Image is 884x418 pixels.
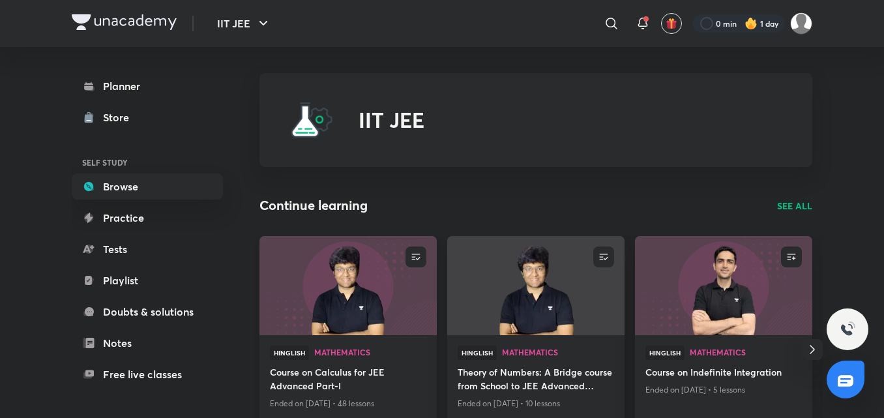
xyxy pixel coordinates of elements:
h6: SELF STUDY [72,151,223,173]
span: Mathematics [502,348,614,356]
a: Mathematics [690,348,802,357]
a: Tests [72,236,223,262]
a: Company Logo [72,14,177,33]
span: Hinglish [270,346,309,360]
a: Doubts & solutions [72,299,223,325]
img: Company Logo [72,14,177,30]
a: Practice [72,205,223,231]
img: new-thumbnail [633,235,814,336]
a: Theory of Numbers: A Bridge course from School to JEE Advanced Mathematics [458,365,614,395]
a: Course on Indefinite Integration [645,365,802,381]
a: Browse [72,173,223,200]
h2: IIT JEE [359,108,424,132]
h2: Continue learning [259,196,368,215]
img: Shravan [790,12,812,35]
p: Ended on [DATE] • 48 lessons [270,395,426,412]
a: Mathematics [314,348,426,357]
img: avatar [666,18,677,29]
a: Playlist [72,267,223,293]
a: Mathematics [502,348,614,357]
span: Hinglish [645,346,685,360]
span: Mathematics [314,348,426,356]
p: Ended on [DATE] • 10 lessons [458,395,614,412]
img: IIT JEE [291,99,332,141]
span: Mathematics [690,348,802,356]
a: Free live classes [72,361,223,387]
a: Course on Calculus for JEE Advanced Part-I [270,365,426,395]
img: streak [744,17,758,30]
button: IIT JEE [209,10,279,37]
span: Hinglish [458,346,497,360]
img: new-thumbnail [445,235,626,336]
a: Planner [72,73,223,99]
img: new-thumbnail [258,235,438,336]
a: new-thumbnail [447,236,625,335]
a: Store [72,104,223,130]
div: Store [103,110,137,125]
p: Ended on [DATE] • 5 lessons [645,381,802,398]
a: new-thumbnail [259,236,437,335]
img: ttu [840,321,855,337]
button: avatar [661,13,682,34]
a: SEE ALL [777,199,812,213]
a: Notes [72,330,223,356]
a: new-thumbnail [635,236,812,335]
